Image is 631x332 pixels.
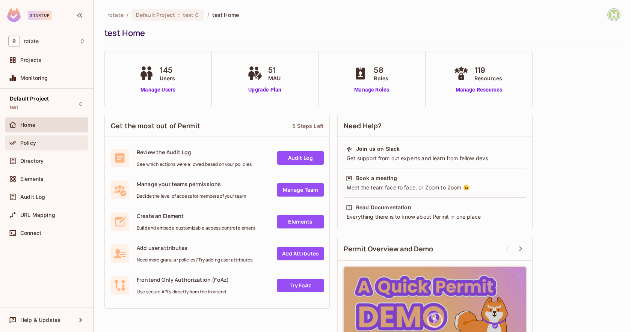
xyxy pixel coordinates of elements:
[356,174,397,182] div: Book a meeting
[160,65,175,76] span: 145
[20,158,44,164] span: Directory
[24,38,39,44] span: Workspace: rotate
[277,215,324,228] a: Elements
[20,212,55,218] span: URL Mapping
[137,180,246,188] span: Manage your teams permissions
[292,122,323,129] div: 5 Steps Left
[127,11,128,18] li: /
[374,74,388,82] span: Roles
[137,225,255,231] span: Build and embed a customizable access control element
[136,11,175,18] span: Default Project
[137,257,252,263] span: Need more granular policies? Try adding user attributes
[277,151,324,165] a: Audit Log
[10,96,49,102] span: Default Project
[20,317,60,323] span: Help & Updates
[20,230,41,236] span: Connect
[608,9,620,21] img: fatin@letsrotate.com
[268,65,281,76] span: 51
[137,289,229,295] span: Use secure API's directly from the frontend
[268,74,281,82] span: MAU
[137,149,252,156] span: Review the Audit Log
[10,104,18,110] span: test
[356,204,411,211] div: Read Documentation
[111,121,200,131] span: Get the most out of Permit
[137,161,252,167] span: See which actions were allowed based on your policies
[207,11,209,18] li: /
[178,12,180,18] span: :
[8,36,20,47] span: R
[107,11,124,18] span: the active workspace
[104,27,617,39] div: test Home
[20,122,36,128] span: Home
[346,184,524,191] div: Meet the team face to face, or Zoom to Zoom 😉
[346,213,524,221] div: Everything there is to know about Permit in one place
[346,155,524,162] div: Get support from out experts and learn from fellow devs
[137,212,255,219] span: Create an Element
[20,140,36,146] span: Policy
[183,11,194,18] span: test
[20,194,45,200] span: Audit Log
[452,86,506,94] a: Manage Resources
[20,75,48,81] span: Monitoring
[212,11,239,18] span: test Home
[277,279,324,292] a: Try FoAz
[137,193,246,199] span: Decide the level of access for members of your team
[20,57,41,63] span: Projects
[28,11,51,20] div: Startup
[374,65,388,76] span: 58
[137,276,229,283] span: Frontend Only Authorization (FoAz)
[344,244,433,254] span: Permit Overview and Demo
[7,8,21,22] img: SReyMgAAAABJRU5ErkJggg==
[277,183,324,197] a: Manage Team
[356,145,400,153] div: Join us on Slack
[351,86,392,94] a: Manage Roles
[137,86,179,94] a: Manage Users
[344,121,382,131] span: Need Help?
[277,247,324,260] a: Add Attrbutes
[474,65,502,76] span: 119
[20,176,44,182] span: Elements
[246,86,284,94] a: Upgrade Plan
[474,74,502,82] span: Resources
[160,74,175,82] span: Users
[137,244,252,251] span: Add user attributes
